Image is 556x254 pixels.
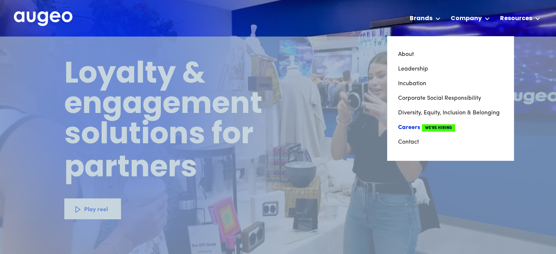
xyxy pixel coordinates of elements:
[398,62,503,76] a: Leadership
[387,36,514,160] nav: Company
[398,135,503,149] a: Contact
[422,124,455,132] span: We're Hiring
[398,47,503,62] a: About
[14,11,72,26] img: Augeo's full logo in white.
[451,14,482,23] div: Company
[410,14,432,23] div: Brands
[500,14,532,23] div: Resources
[398,91,503,106] a: Corporate Social Responsibility
[14,11,72,27] a: home
[398,106,503,120] a: Diversity, Equity, Inclusion & Belonging
[398,120,503,135] a: CareersWe're Hiring
[398,76,503,91] a: Incubation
